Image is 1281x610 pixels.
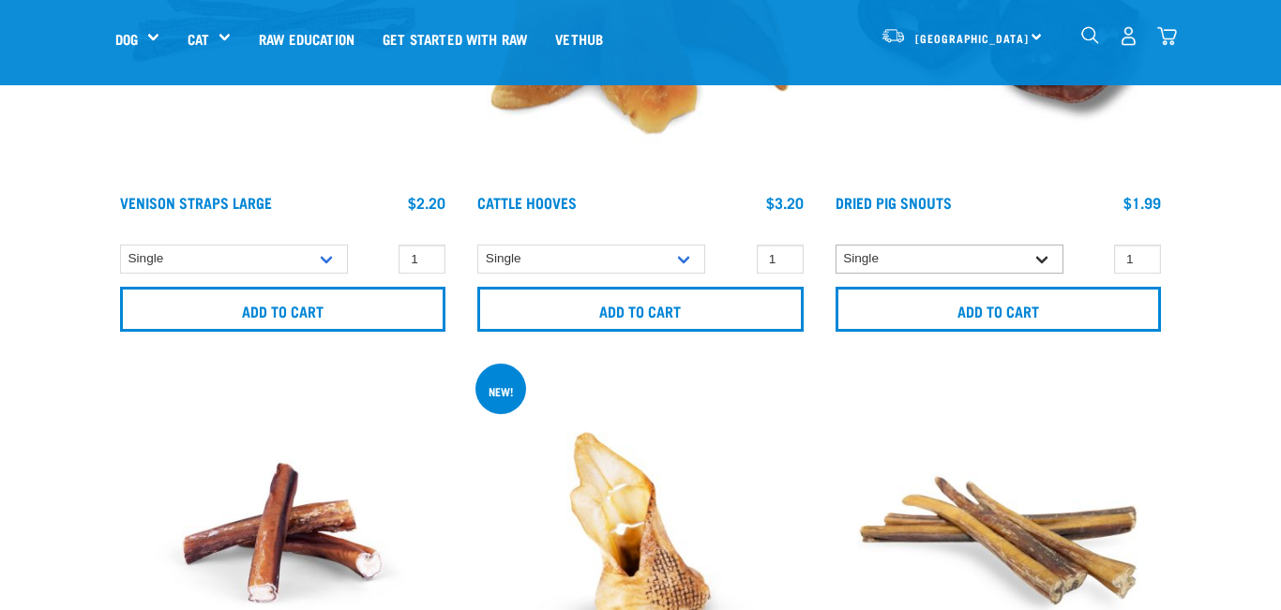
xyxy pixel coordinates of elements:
span: [GEOGRAPHIC_DATA] [915,35,1029,41]
a: Vethub [541,1,617,76]
img: user.png [1119,26,1138,46]
img: van-moving.png [881,27,906,44]
input: Add to cart [120,287,445,332]
div: $2.20 [408,194,445,211]
a: Get started with Raw [369,1,541,76]
a: Dried Pig Snouts [836,198,952,206]
input: Add to cart [477,287,803,332]
img: home-icon-1@2x.png [1081,26,1099,44]
input: 1 [1114,245,1161,274]
div: new! [489,388,513,394]
a: Venison Straps Large [120,198,272,206]
img: home-icon@2x.png [1157,26,1177,46]
input: Add to cart [836,287,1161,332]
a: Cattle Hooves [477,198,577,206]
input: 1 [757,245,804,274]
a: Cat [188,28,209,50]
div: $3.20 [766,194,804,211]
a: Dog [115,28,138,50]
div: $1.99 [1123,194,1161,211]
input: 1 [399,245,445,274]
a: Raw Education [245,1,369,76]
